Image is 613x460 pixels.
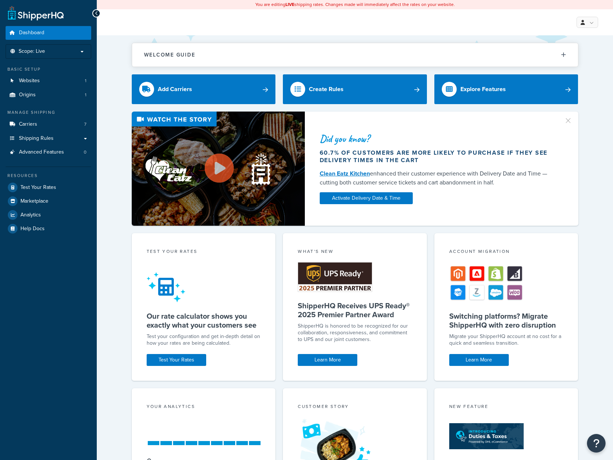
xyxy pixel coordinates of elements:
b: LIVE [285,1,294,8]
a: Marketplace [6,194,91,208]
h5: Our rate calculator shows you exactly what your customers see [147,312,261,329]
li: Advanced Features [6,145,91,159]
div: Basic Setup [6,66,91,73]
div: enhanced their customer experience with Delivery Date and Time — cutting both customer service ti... [320,169,555,187]
div: Test your configuration and get in-depth detail on how your rates are being calculated. [147,333,261,347]
li: Origins [6,88,91,102]
a: Test Your Rates [147,354,206,366]
div: Manage Shipping [6,109,91,116]
span: 7 [84,121,86,128]
a: Advanced Features0 [6,145,91,159]
a: Origins1 [6,88,91,102]
div: New Feature [449,403,563,412]
a: Websites1 [6,74,91,88]
span: Advanced Features [19,149,64,155]
h2: Welcome Guide [144,52,195,58]
a: Learn More [298,354,357,366]
a: Carriers7 [6,118,91,131]
span: Carriers [19,121,37,128]
div: Create Rules [309,84,344,94]
span: Marketplace [20,198,48,205]
div: 60.7% of customers are more likely to purchase if they see delivery times in the cart [320,149,555,164]
span: Origins [19,92,36,98]
div: Explore Features [460,84,506,94]
div: Resources [6,173,91,179]
span: Test Your Rates [20,184,56,191]
h5: ShipperHQ Receives UPS Ready® 2025 Premier Partner Award [298,301,412,319]
span: 1 [85,78,86,84]
a: Create Rules [283,74,427,104]
li: Carriers [6,118,91,131]
h5: Switching platforms? Migrate ShipperHQ with zero disruption [449,312,563,329]
button: Open Resource Center [587,434,606,453]
button: Welcome Guide [132,43,578,67]
span: Help Docs [20,226,45,232]
a: Dashboard [6,26,91,40]
div: Test your rates [147,248,261,257]
span: Dashboard [19,30,44,36]
li: Websites [6,74,91,88]
span: 1 [85,92,86,98]
span: Websites [19,78,40,84]
span: Analytics [20,212,41,218]
div: Customer Story [298,403,412,412]
div: Migrate your ShipperHQ account at no cost for a quick and seamless transition. [449,333,563,347]
div: Add Carriers [158,84,192,94]
a: Test Your Rates [6,181,91,194]
span: Scope: Live [19,48,45,55]
div: Account Migration [449,248,563,257]
div: What's New [298,248,412,257]
a: Clean Eatz Kitchen [320,169,370,178]
div: Your Analytics [147,403,261,412]
p: ShipperHQ is honored to be recognized for our collaboration, responsiveness, and commitment to UP... [298,323,412,343]
span: Shipping Rules [19,135,54,142]
a: Shipping Rules [6,132,91,145]
a: Activate Delivery Date & Time [320,192,413,204]
a: Explore Features [434,74,578,104]
a: Add Carriers [132,74,276,104]
span: 0 [84,149,86,155]
div: Did you know? [320,134,555,144]
a: Learn More [449,354,509,366]
a: Analytics [6,208,91,222]
a: Help Docs [6,222,91,235]
img: Video thumbnail [132,112,305,226]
